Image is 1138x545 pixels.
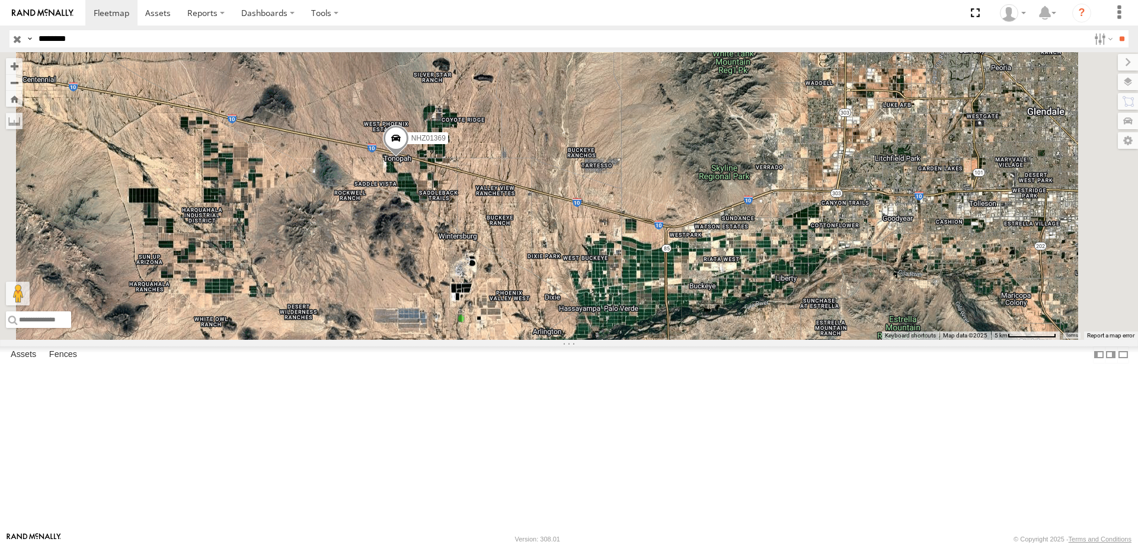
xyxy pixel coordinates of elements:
label: Measure [6,113,23,129]
span: NHZ01369 [411,134,446,142]
a: Report a map error [1087,332,1134,339]
label: Dock Summary Table to the Right [1105,346,1117,364]
button: Zoom in [6,58,23,74]
button: Zoom Home [6,91,23,107]
button: Keyboard shortcuts [885,332,936,340]
label: Search Filter Options [1089,30,1115,47]
a: Visit our Website [7,533,61,545]
label: Fences [43,346,83,363]
button: Map Scale: 5 km per 78 pixels [991,332,1060,340]
button: Drag Pegman onto the map to open Street View [6,282,30,305]
label: Hide Summary Table [1117,346,1129,364]
label: Map Settings [1118,132,1138,149]
label: Dock Summary Table to the Left [1093,346,1105,364]
span: Map data ©2025 [943,332,987,339]
a: Terms and Conditions [1069,536,1131,543]
div: © Copyright 2025 - [1014,536,1131,543]
label: Search Query [25,30,34,47]
button: Zoom out [6,74,23,91]
label: Assets [5,346,42,363]
div: Version: 308.01 [515,536,560,543]
i: ? [1072,4,1091,23]
div: Zulema McIntosch [996,4,1030,22]
span: 5 km [995,332,1008,339]
a: Terms (opens in new tab) [1066,333,1078,338]
img: rand-logo.svg [12,9,73,17]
